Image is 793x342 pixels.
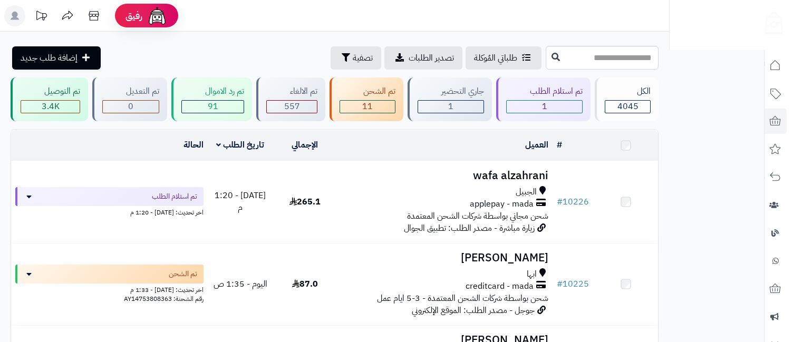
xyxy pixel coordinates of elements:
[12,46,101,70] a: إضافة طلب جديد
[327,77,405,121] a: تم الشحن 11
[28,5,54,29] a: تحديثات المنصة
[342,252,549,264] h3: [PERSON_NAME]
[617,100,639,113] span: 4045
[152,191,197,202] span: تم استلام الطلب
[448,100,453,113] span: 1
[525,139,548,151] a: العميل
[557,278,589,290] a: #10225
[90,77,169,121] a: تم التعديل 0
[182,101,244,113] div: 91
[377,292,548,305] span: شحن بواسطة شركات الشحن المعتمدة - 3-5 ايام عمل
[292,139,318,151] a: الإجمالي
[214,278,267,290] span: اليوم - 1:35 ص
[527,268,537,280] span: ابها
[102,85,159,97] div: تم التعديل
[169,77,254,121] a: تم رد الاموال 91
[183,139,204,151] a: الحالة
[8,77,90,121] a: تم التوصيل 3.4K
[15,206,204,217] div: اخر تحديث: [DATE] - 1:20 م
[362,100,373,113] span: 11
[466,280,534,292] span: creditcard - mada
[208,100,218,113] span: 91
[21,101,80,113] div: 3384
[494,77,593,121] a: تم استلام الطلب 1
[404,222,535,234] span: زيارة مباشرة - مصدر الطلب: تطبيق الجوال
[384,46,462,70] a: تصدير الطلبات
[405,77,494,121] a: جاري التحضير 1
[342,170,549,182] h3: wafa alzahrani
[340,85,395,97] div: تم الشحن
[506,85,583,97] div: تم استلام الطلب
[557,278,563,290] span: #
[103,101,159,113] div: 0
[292,278,318,290] span: 87.0
[516,186,537,198] span: الجبيل
[542,100,547,113] span: 1
[284,100,300,113] span: 557
[418,85,484,97] div: جاري التحضير
[124,294,204,304] span: رقم الشحنة: AY14753808363
[147,5,168,26] img: ai-face.png
[21,85,80,97] div: تم التوصيل
[42,100,60,113] span: 3.4K
[557,139,562,151] a: #
[412,304,535,317] span: جوجل - مصدر الطلب: الموقع الإلكتروني
[169,269,197,279] span: تم الشحن
[593,77,661,121] a: الكل4045
[605,85,651,97] div: الكل
[407,210,548,222] span: شحن مجاني بواسطة شركات الشحن المعتمدة
[267,101,317,113] div: 557
[507,101,582,113] div: 1
[557,196,563,208] span: #
[331,46,381,70] button: تصفية
[470,198,534,210] span: applepay - mada
[289,196,321,208] span: 265.1
[128,100,133,113] span: 0
[215,189,266,214] span: [DATE] - 1:20 م
[21,52,78,64] span: إضافة طلب جديد
[466,46,541,70] a: طلباتي المُوكلة
[340,101,395,113] div: 11
[125,9,142,22] span: رفيق
[474,52,517,64] span: طلباتي المُوكلة
[216,139,264,151] a: تاريخ الطلب
[266,85,317,97] div: تم الالغاء
[758,8,783,34] img: logo
[254,77,327,121] a: تم الالغاء 557
[409,52,454,64] span: تصدير الطلبات
[557,196,589,208] a: #10226
[181,85,244,97] div: تم رد الاموال
[353,52,373,64] span: تصفية
[15,284,204,295] div: اخر تحديث: [DATE] - 1:33 م
[418,101,483,113] div: 1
